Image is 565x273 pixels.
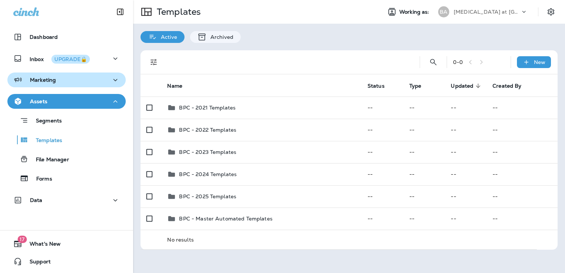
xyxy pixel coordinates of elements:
span: Updated [451,83,473,89]
span: Status [368,83,385,89]
p: BPC - 2024 Templates [179,171,237,177]
td: -- [362,97,403,119]
button: Settings [544,5,558,18]
td: -- [487,208,558,230]
button: Support [7,254,126,269]
button: Filters [146,55,161,70]
span: Created By [493,83,521,89]
td: -- [487,119,558,141]
span: What's New [22,241,61,250]
button: 17What's New [7,236,126,251]
span: Working as: [399,9,431,15]
button: Dashboard [7,30,126,44]
div: UPGRADE🔒 [54,57,87,62]
td: No results [161,230,537,249]
td: -- [362,119,403,141]
p: Archived [207,34,233,40]
button: Data [7,193,126,208]
td: -- [403,208,445,230]
td: -- [403,97,445,119]
p: Assets [30,98,47,104]
span: Type [409,82,431,89]
p: Templates [28,137,62,144]
span: Status [368,82,394,89]
div: 0 - 0 [453,59,463,65]
button: InboxUPGRADE🔒 [7,51,126,66]
td: -- [403,163,445,185]
button: Marketing [7,73,126,87]
p: BPC - 2023 Templates [179,149,236,155]
td: -- [445,185,487,208]
button: UPGRADE🔒 [51,55,90,64]
span: Type [409,83,422,89]
td: -- [403,141,445,163]
button: File Manager [7,151,126,167]
p: BPC - 2025 Templates [179,193,236,199]
td: -- [362,185,403,208]
td: -- [362,208,403,230]
button: Forms [7,171,126,186]
span: Updated [451,82,483,89]
p: BPC - Master Automated Templates [179,216,272,222]
button: Templates [7,132,126,148]
p: Segments [28,118,62,125]
td: -- [403,119,445,141]
p: Dashboard [30,34,58,40]
td: -- [445,97,487,119]
p: Marketing [30,77,56,83]
td: -- [362,141,403,163]
p: BPC - 2022 Templates [179,127,236,133]
button: Collapse Sidebar [110,4,131,19]
td: -- [445,208,487,230]
td: -- [487,141,558,163]
td: -- [445,163,487,185]
p: File Manager [28,156,69,164]
p: [MEDICAL_DATA] at [GEOGRAPHIC_DATA] [454,9,520,15]
p: Inbox [30,55,90,63]
td: -- [487,97,558,119]
td: -- [487,185,558,208]
button: Segments [7,112,126,128]
p: Forms [29,176,52,183]
button: Assets [7,94,126,109]
td: -- [445,119,487,141]
p: Active [157,34,177,40]
td: -- [487,163,558,185]
span: Support [22,259,51,267]
td: -- [445,141,487,163]
td: -- [362,163,403,185]
p: Data [30,197,43,203]
p: Templates [154,6,201,17]
span: Created By [493,82,531,89]
button: Search Templates [426,55,441,70]
span: 17 [17,236,27,243]
span: Name [167,83,182,89]
div: BA [438,6,449,17]
p: BPC - 2021 Templates [179,105,236,111]
p: New [534,59,545,65]
td: -- [403,185,445,208]
span: Name [167,82,192,89]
